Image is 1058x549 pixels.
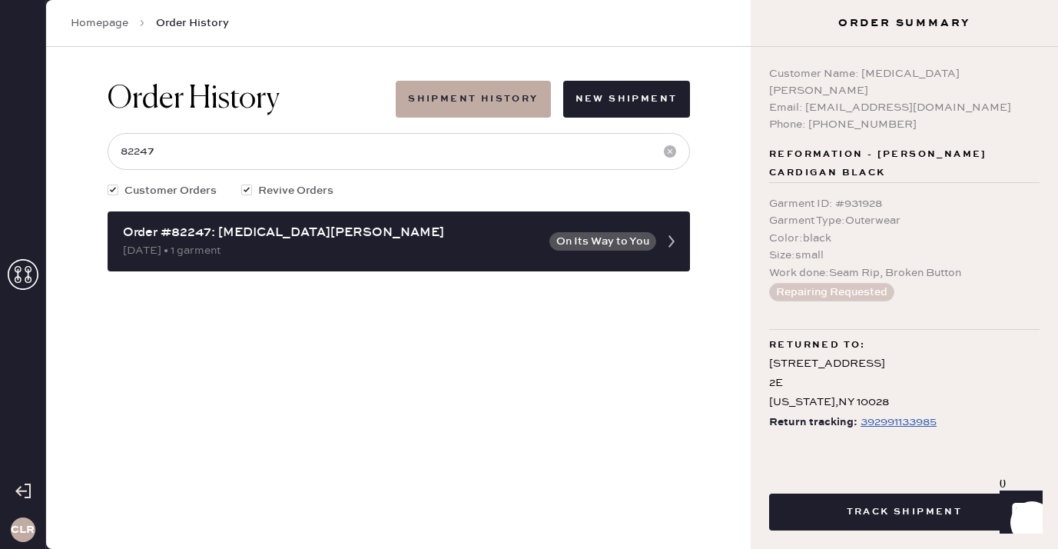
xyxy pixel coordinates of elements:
[985,480,1051,546] iframe: Front Chat
[396,81,550,118] button: Shipment History
[769,265,1040,281] div: Work done : Seam Rip, Broken Button
[563,81,690,118] button: New Shipment
[769,283,894,301] button: Repairing Requested
[769,413,857,432] span: Return tracking:
[123,224,540,242] div: Order #82247: [MEDICAL_DATA][PERSON_NAME]
[769,336,866,354] span: Returned to:
[857,413,937,432] a: 392991133985
[156,15,229,31] span: Order History
[108,81,280,118] h1: Order History
[769,504,1040,518] a: Track Shipment
[769,116,1040,133] div: Phone: [PHONE_NUMBER]
[258,182,333,199] span: Revive Orders
[861,413,937,431] div: https://www.fedex.com/apps/fedextrack/?tracknumbers=392991133985&cntry_code=US
[769,195,1040,212] div: Garment ID : # 931928
[769,354,1040,413] div: [STREET_ADDRESS] 2E [US_STATE] , NY 10028
[71,15,128,31] a: Homepage
[769,145,1040,182] span: Reformation - [PERSON_NAME] cardigan black
[769,212,1040,229] div: Garment Type : Outerwear
[769,494,1040,531] button: Track Shipment
[11,524,35,535] h3: CLR
[769,65,1040,99] div: Customer Name: [MEDICAL_DATA][PERSON_NAME]
[751,15,1058,31] h3: Order Summary
[769,230,1040,247] div: Color : black
[108,133,690,170] input: Search by order number, customer name, email or phone number
[124,182,217,199] span: Customer Orders
[549,232,656,251] button: On Its Way to You
[769,99,1040,116] div: Email: [EMAIL_ADDRESS][DOMAIN_NAME]
[769,247,1040,264] div: Size : small
[123,242,540,259] div: [DATE] • 1 garment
